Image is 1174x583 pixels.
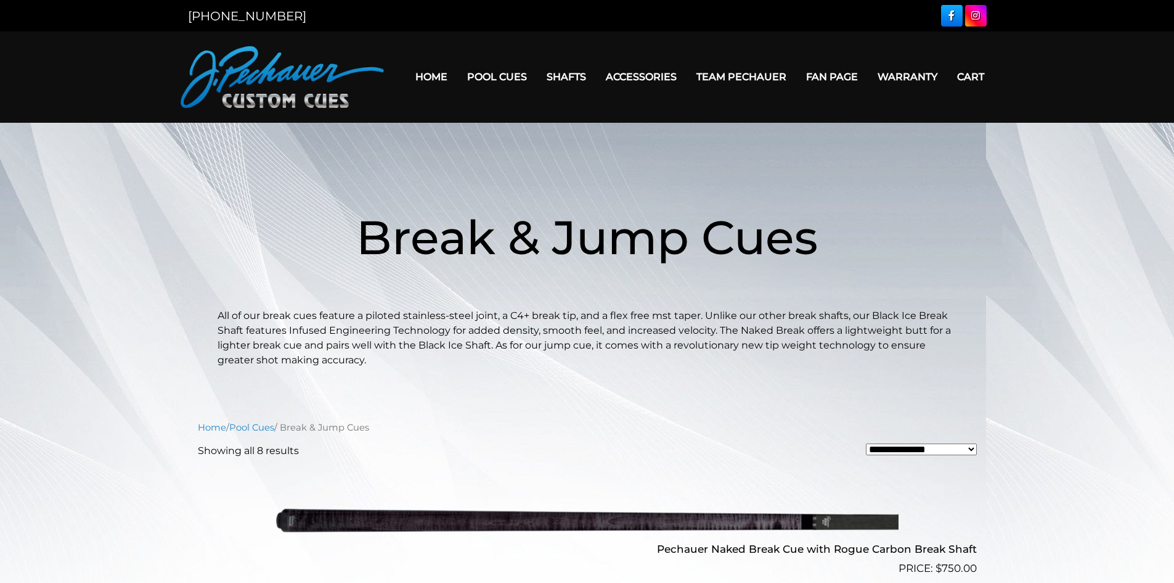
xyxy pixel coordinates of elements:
[537,61,596,93] a: Shafts
[596,61,687,93] a: Accessories
[198,444,299,458] p: Showing all 8 results
[687,61,796,93] a: Team Pechauer
[198,468,977,577] a: Pechauer Naked Break Cue with Rogue Carbon Break Shaft $750.00
[198,422,226,433] a: Home
[198,421,977,434] nav: Breadcrumb
[188,9,306,23] a: [PHONE_NUMBER]
[276,468,899,572] img: Pechauer Naked Break Cue with Rogue Carbon Break Shaft
[406,61,457,93] a: Home
[181,46,384,108] img: Pechauer Custom Cues
[868,61,947,93] a: Warranty
[866,444,977,455] select: Shop order
[356,209,818,266] span: Break & Jump Cues
[229,422,274,433] a: Pool Cues
[457,61,537,93] a: Pool Cues
[936,562,977,574] bdi: 750.00
[947,61,994,93] a: Cart
[198,538,977,561] h2: Pechauer Naked Break Cue with Rogue Carbon Break Shaft
[936,562,942,574] span: $
[218,308,957,368] p: All of our break cues feature a piloted stainless-steel joint, a C4+ break tip, and a flex free m...
[796,61,868,93] a: Fan Page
